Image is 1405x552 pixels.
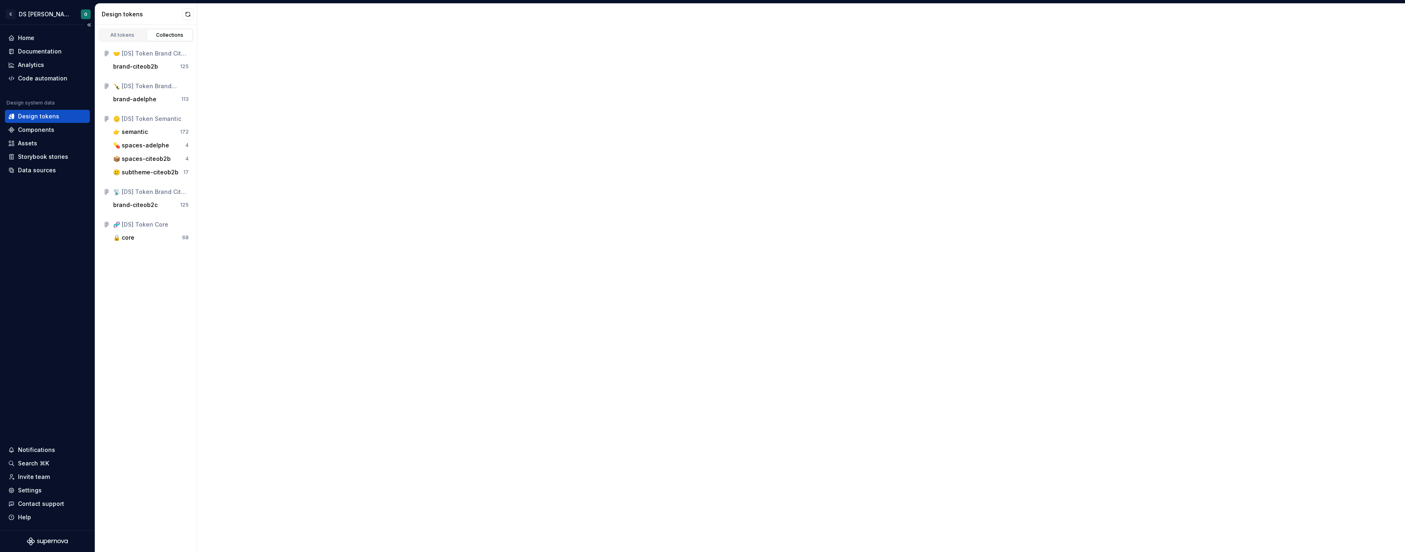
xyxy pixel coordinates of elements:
[5,31,90,45] a: Home
[6,9,16,19] div: C
[5,511,90,524] button: Help
[27,537,68,545] svg: Supernova Logo
[5,443,90,456] button: Notifications
[149,32,190,38] div: Collections
[5,110,90,123] a: Design tokens
[183,169,189,176] div: 17
[113,115,189,123] div: 🪙 [DS] Token Semantic
[110,152,192,165] button: 📦 spaces-citeob2b4
[110,125,192,138] button: 👉 semantic172
[5,123,90,136] a: Components
[113,155,171,163] div: 📦 spaces-citeob2b
[5,150,90,163] a: Storybook stories
[113,95,156,103] div: brand-adelphe
[113,49,189,58] div: 🤝 [DS] Token Brand Citeo B2B
[113,201,158,209] div: brand-citeob2c
[110,139,192,152] button: 💊 spaces-adelphe4
[5,484,90,497] a: Settings
[113,168,178,176] div: 🥲 subtheme-citeob2b
[180,63,189,70] div: 125
[18,486,42,494] div: Settings
[18,112,59,120] div: Design tokens
[18,139,37,147] div: Assets
[18,126,54,134] div: Components
[110,231,192,244] button: 🔒 core68
[110,60,192,73] button: brand-citeob2b125
[18,47,62,56] div: Documentation
[180,129,189,135] div: 172
[5,45,90,58] a: Documentation
[18,34,34,42] div: Home
[18,459,49,467] div: Search ⌘K
[185,156,189,162] div: 4
[7,100,55,106] div: Design system data
[113,188,189,196] div: 📡 [DS] Token Brand Citeo B2C
[5,457,90,470] button: Search ⌘K
[5,58,90,71] a: Analytics
[113,141,169,149] div: 💊 spaces-adelphe
[5,137,90,150] a: Assets
[110,166,192,179] button: 🥲 subtheme-citeob2b17
[83,19,95,31] button: Collapse sidebar
[180,202,189,208] div: 125
[113,62,158,71] div: brand-citeob2b
[102,10,182,18] div: Design tokens
[19,10,71,18] div: DS [PERSON_NAME]
[110,198,192,211] button: brand-citeob2c125
[18,61,44,69] div: Analytics
[113,234,134,242] div: 🔒 core
[5,72,90,85] a: Code automation
[181,96,189,102] div: 113
[18,74,67,82] div: Code automation
[18,166,56,174] div: Data sources
[113,128,148,136] div: 👉 semantic
[5,497,90,510] button: Contact support
[113,220,189,229] div: 🧬 [DS] Token Core
[18,500,64,508] div: Contact support
[2,5,93,23] button: CDS [PERSON_NAME]O
[5,164,90,177] a: Data sources
[113,82,189,90] div: 🍾 [DS] Token Brand Adelphe
[84,11,87,18] div: O
[18,446,55,454] div: Notifications
[102,32,143,38] div: All tokens
[5,470,90,483] a: Invite team
[185,142,189,149] div: 4
[110,93,192,106] button: brand-adelphe113
[18,473,50,481] div: Invite team
[18,513,31,521] div: Help
[18,153,68,161] div: Storybook stories
[182,234,189,241] div: 68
